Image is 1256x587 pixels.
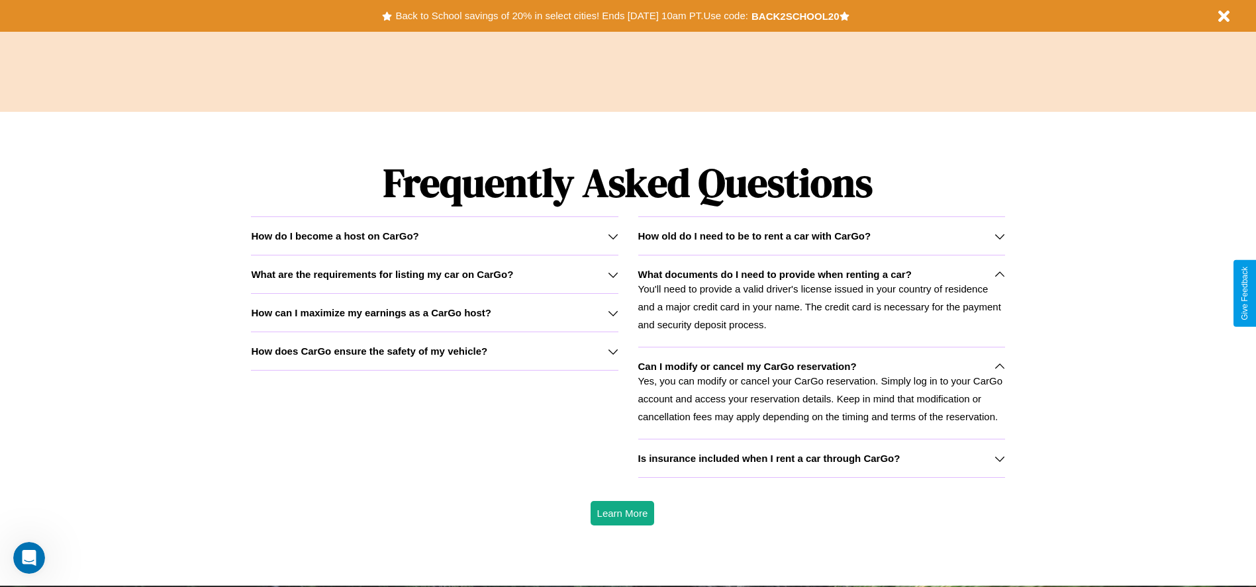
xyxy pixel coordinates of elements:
p: You'll need to provide a valid driver's license issued in your country of residence and a major c... [638,280,1005,334]
h3: How do I become a host on CarGo? [251,230,418,242]
h3: What are the requirements for listing my car on CarGo? [251,269,513,280]
p: Yes, you can modify or cancel your CarGo reservation. Simply log in to your CarGo account and acc... [638,372,1005,426]
h3: How does CarGo ensure the safety of my vehicle? [251,345,487,357]
b: BACK2SCHOOL20 [751,11,840,22]
h3: Is insurance included when I rent a car through CarGo? [638,453,900,464]
button: Learn More [591,501,655,525]
div: Give Feedback [1240,267,1249,320]
h3: What documents do I need to provide when renting a car? [638,269,912,280]
button: Back to School savings of 20% in select cities! Ends [DATE] 10am PT.Use code: [392,7,751,25]
iframe: Intercom live chat [13,542,45,574]
h3: How can I maximize my earnings as a CarGo host? [251,307,491,318]
h3: Can I modify or cancel my CarGo reservation? [638,361,857,372]
h3: How old do I need to be to rent a car with CarGo? [638,230,871,242]
h1: Frequently Asked Questions [251,149,1004,216]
